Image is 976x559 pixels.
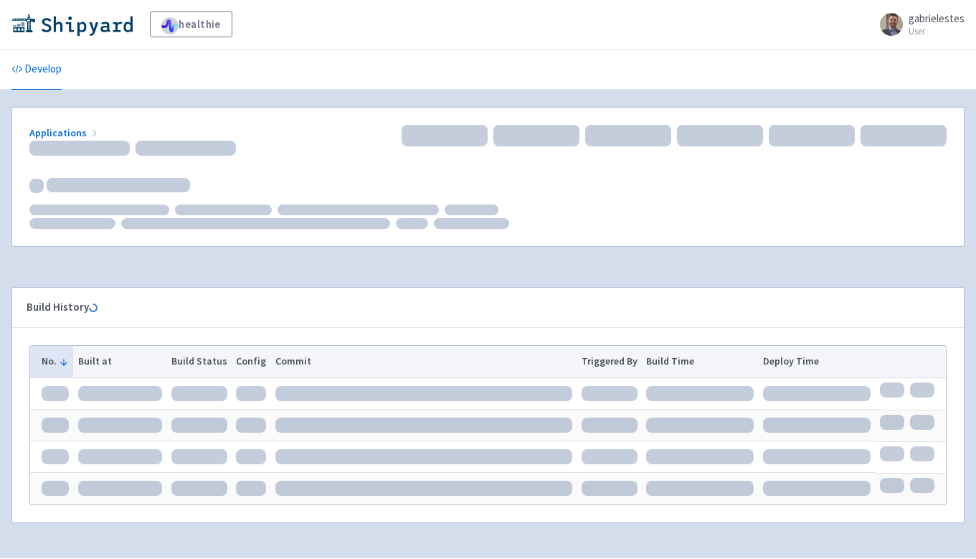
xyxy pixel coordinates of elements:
div: Build History [27,299,927,316]
th: Triggered By [577,346,642,377]
img: Shipyard logo [11,13,133,36]
a: healthie [150,11,232,37]
small: User [909,27,965,36]
th: Built at [73,346,166,377]
a: gabrielestes User [871,13,965,36]
th: Config [232,346,271,377]
button: No. [42,354,69,369]
span: gabrielestes [909,11,965,25]
th: Commit [271,346,577,377]
a: Develop [11,50,62,90]
th: Deploy Time [759,346,876,377]
th: Build Status [166,346,232,377]
th: Build Time [642,346,759,377]
a: Applications [29,126,100,139]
